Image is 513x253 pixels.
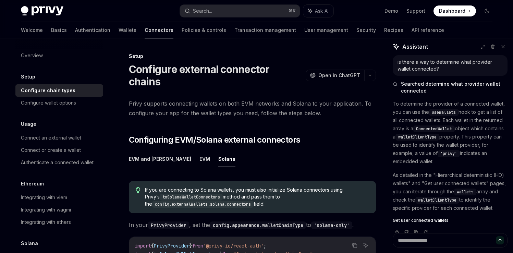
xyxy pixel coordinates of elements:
h5: Ethereum [21,180,44,188]
a: Dashboard [433,5,476,16]
span: If you are connecting to Solana wallets, you must also initialize Solana connectors using Privy’s... [145,186,369,208]
svg: Tip [136,187,141,193]
span: useWallets [432,110,456,115]
span: ⌘ K [289,8,296,14]
div: Setup [129,53,376,60]
span: Assistant [402,43,428,51]
a: Connect an external wallet [15,132,103,144]
div: Search... [193,7,212,15]
div: Configure chain types [21,86,75,95]
div: Integrating with ethers [21,218,71,226]
span: PrivyProvider [154,243,190,249]
div: Integrating with viem [21,193,67,202]
button: Ask AI [303,5,333,17]
div: Overview [21,51,43,60]
div: Integrating with wagmi [21,206,71,214]
span: ConnectedWallet [416,126,452,132]
a: User management [304,22,348,38]
span: walletClientType [418,197,456,203]
span: Ask AI [315,8,329,14]
a: Connectors [145,22,173,38]
code: config.externalWallets.solana.connectors [152,201,254,208]
a: Wallets [119,22,136,38]
a: Integrating with wagmi [15,204,103,216]
a: Integrating with ethers [15,216,103,228]
button: Copy the contents from the code block [350,241,359,250]
a: Integrating with viem [15,191,103,204]
a: Authenticate a connected wallet [15,156,103,169]
a: Overview [15,49,103,62]
span: Privy supports connecting wallets on both EVM networks and Solana to your application. To configu... [129,99,376,118]
button: Toggle dark mode [481,5,492,16]
span: } [190,243,192,249]
span: In your , set the to . [129,220,376,230]
span: ; [264,243,266,249]
a: Basics [51,22,67,38]
span: Open in ChatGPT [318,72,360,79]
div: Authenticate a connected wallet [21,158,94,167]
button: Solana [218,151,235,167]
button: Open in ChatGPT [306,70,364,81]
span: wallets [457,189,474,195]
a: Policies & controls [182,22,226,38]
span: from [192,243,203,249]
span: '@privy-io/react-auth' [203,243,264,249]
h1: Configure external connector chains [129,63,303,88]
div: Connect an external wallet [21,134,81,142]
a: Demo [384,8,398,14]
button: Search...⌘K [180,5,300,17]
span: Dashboard [439,8,465,14]
p: As detailed in the "Hierarchical deterministic (HD) wallets" and "Get user connected wallets" pag... [393,171,508,212]
h5: Usage [21,120,36,128]
span: 'privy' [440,151,457,156]
span: Searched determine what provider wallet connected [401,81,508,94]
span: Configuring EVM/Solana external connectors [129,134,301,145]
a: Security [356,22,376,38]
a: API reference [412,22,444,38]
button: EVM and [PERSON_NAME] [129,151,191,167]
code: toSolanaWalletConnectors [160,194,223,201]
code: 'solana-only' [311,221,352,229]
a: Recipes [384,22,403,38]
span: walletClientType [398,134,437,140]
div: is there a way to determine what provider wallet connected? [398,59,503,72]
span: import [135,243,151,249]
span: { [151,243,154,249]
button: Ask AI [361,241,370,250]
button: EVM [199,151,210,167]
a: Configure wallet options [15,97,103,109]
a: Welcome [21,22,43,38]
a: Configure chain types [15,84,103,97]
a: Authentication [75,22,110,38]
a: Transaction management [234,22,296,38]
button: Send message [496,236,504,244]
a: Support [406,8,425,14]
h5: Solana [21,239,38,248]
button: Searched determine what provider wallet connected [393,81,508,94]
span: Get user connected wallets [393,218,449,223]
a: Get user connected wallets [393,218,508,223]
code: PrivyProvider [148,221,189,229]
code: config.appearance.walletChainType [210,221,306,229]
img: dark logo [21,6,63,16]
div: Connect or create a wallet [21,146,81,154]
a: Connect or create a wallet [15,144,103,156]
div: Configure wallet options [21,99,76,107]
h5: Setup [21,73,35,81]
p: To determine the provider of a connected wallet, you can use the hook to get a list of all connec... [393,100,508,166]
